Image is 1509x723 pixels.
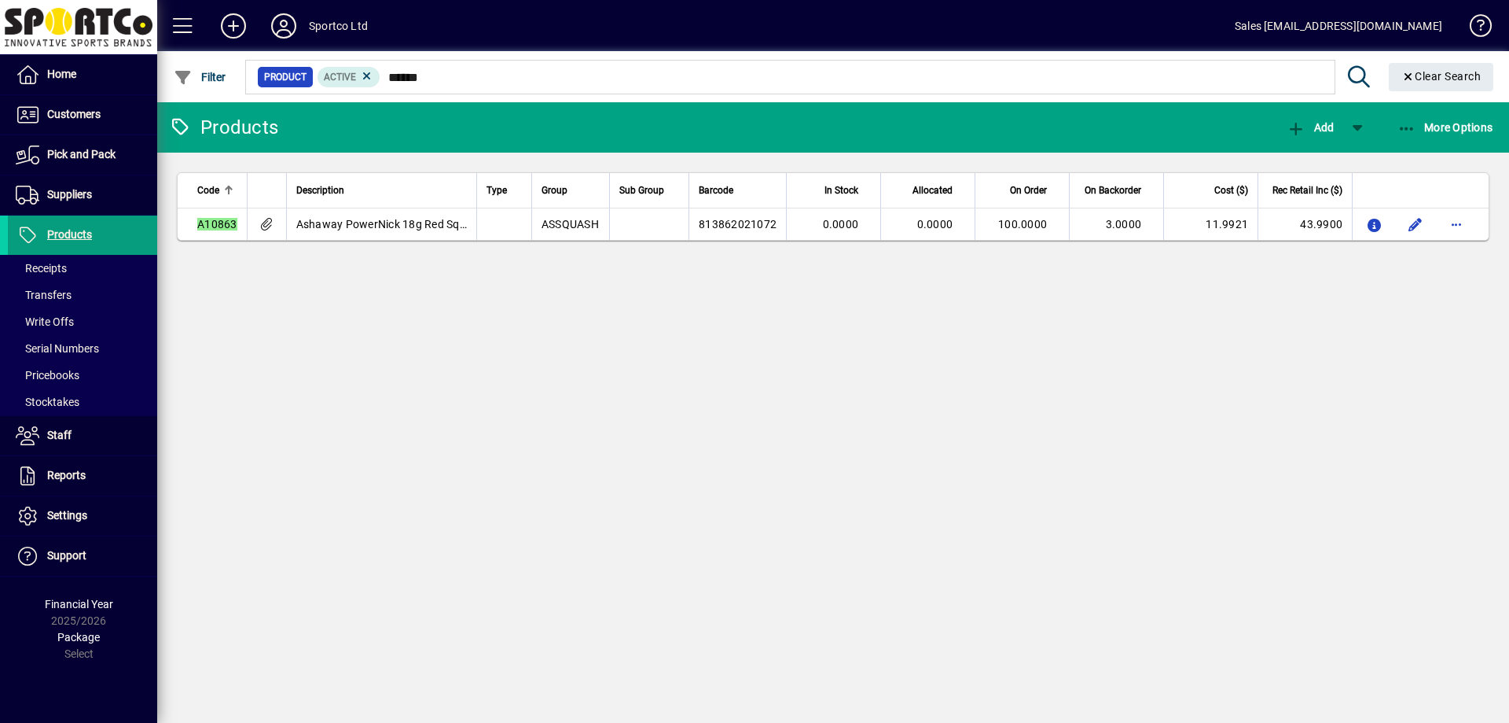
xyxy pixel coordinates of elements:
a: Home [8,55,157,94]
div: Barcode [699,182,777,199]
span: 0.0000 [823,218,859,231]
a: Knowledge Base [1458,3,1489,54]
button: More Options [1393,113,1497,142]
span: Active [324,72,356,83]
span: Product [264,69,307,85]
span: Code [197,182,219,199]
a: Serial Numbers [8,335,157,362]
div: On Backorder [1079,182,1155,199]
div: Sales [EMAIL_ADDRESS][DOMAIN_NAME] [1235,13,1442,39]
span: Rec Retail Inc ($) [1272,182,1342,199]
em: A10863 [197,218,237,231]
mat-chip: Activation Status: Active [318,67,380,87]
span: More Options [1397,121,1493,134]
button: Clear [1389,63,1494,91]
span: Ashaway PowerNick 18g Red Squash String Set 9m [296,218,556,231]
a: Support [8,537,157,576]
span: ASSQUASH [542,218,599,231]
a: Stocktakes [8,389,157,415]
span: Write Offs [16,315,74,328]
span: Reports [47,469,86,481]
span: In Stock [824,182,858,199]
span: Pricebooks [16,369,79,382]
button: Edit [1403,212,1428,237]
span: Cost ($) [1214,182,1248,199]
span: Staff [47,429,72,441]
a: Reports [8,456,157,496]
span: Add [1287,121,1334,134]
span: Clear Search [1401,70,1481,83]
div: Description [296,182,468,199]
a: Pick and Pack [8,135,157,175]
span: On Order [1010,182,1047,199]
span: Allocated [912,182,953,199]
button: Add [1283,113,1338,142]
a: Write Offs [8,308,157,335]
div: In Stock [796,182,872,199]
div: On Order [985,182,1061,199]
div: Type [486,182,522,199]
span: Pick and Pack [47,148,116,160]
button: More options [1444,212,1469,237]
span: Description [296,182,344,199]
a: Pricebooks [8,362,157,389]
span: Settings [47,509,87,522]
span: Support [47,549,86,562]
span: 3.0000 [1106,218,1142,231]
span: Suppliers [47,188,92,201]
button: Add [208,12,259,40]
span: Financial Year [45,598,113,610]
span: Products [47,228,92,241]
span: Filter [174,71,226,83]
a: Customers [8,95,157,135]
div: Products [169,115,278,140]
span: Receipts [16,262,67,275]
span: Sub Group [619,182,664,199]
div: Sportco Ltd [309,13,368,39]
a: Suppliers [8,175,157,215]
td: 43.9900 [1257,208,1352,240]
span: 100.0000 [998,218,1047,231]
a: Receipts [8,255,157,282]
div: Allocated [890,182,967,199]
span: Customers [47,108,101,120]
span: Type [486,182,507,199]
button: Profile [259,12,309,40]
span: 813862021072 [699,218,777,231]
span: Serial Numbers [16,342,99,355]
span: Package [57,631,100,644]
span: On Backorder [1085,182,1141,199]
span: Barcode [699,182,733,199]
span: Transfers [16,289,72,301]
span: Home [47,68,76,80]
div: Code [197,182,237,199]
span: Stocktakes [16,396,79,408]
td: 11.9921 [1163,208,1257,240]
span: Group [542,182,567,199]
a: Staff [8,416,157,456]
a: Settings [8,496,157,536]
div: Sub Group [619,182,679,199]
a: Transfers [8,282,157,308]
span: 0.0000 [917,218,953,231]
div: Group [542,182,600,199]
button: Filter [170,63,230,91]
